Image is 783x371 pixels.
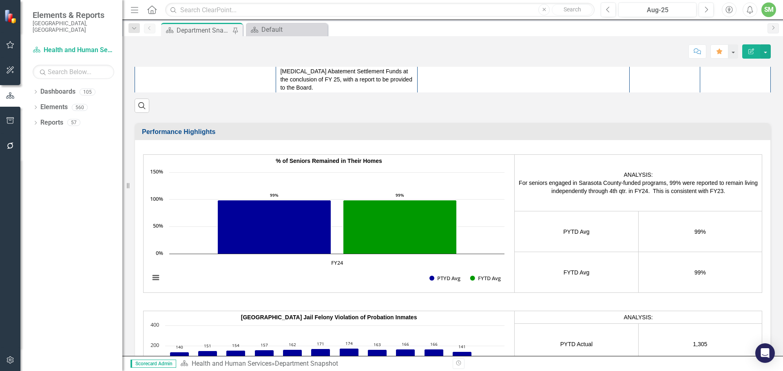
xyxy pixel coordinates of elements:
a: Health and Human Services [192,360,272,367]
td: ANALYSIS: [515,311,762,324]
button: SM [761,2,776,17]
p: Evaluations will be completed on the effectiveness for the three (3) programs funded by the [MEDI... [280,51,413,92]
td: 1,305 [638,324,762,364]
td: PYTD Avg [515,211,638,252]
td: Double-Click to Edit Right Click for Context Menu [135,48,276,94]
g: PTYD Avg, bar series 1 of 2 with 1 bar. [218,200,331,254]
span: Elements & Reports [33,10,114,20]
td: ANALYSIS: [515,155,762,211]
text: 166 [430,341,438,347]
button: View chart menu, Chart [150,272,161,283]
a: Reports [40,118,63,127]
text: 141 [458,344,466,349]
h3: Performance Highlights [142,128,766,136]
path: Oct-24, 151. Actual. [198,351,217,367]
div: » [180,359,447,369]
g: FYTD Avg, bar series 2 of 2 with 1 bar. [343,200,457,254]
td: 99% [638,252,762,293]
p: For seniors engaged in Sarasota County-funded programs, 99% were reported to remain living indepe... [517,179,760,195]
div: 57 [67,119,80,126]
text: 200 [150,341,159,349]
text: 151 [204,343,211,349]
path: May-25, 166. Actual. [396,349,415,367]
text: 0% [156,249,163,257]
path: Sep-24, 140. Actual. [170,352,189,367]
input: Search Below... [33,65,114,79]
text: 150% [150,168,163,175]
path: Mar-25, 174. Actual. [340,349,359,367]
text: 174 [345,340,353,346]
span: [GEOGRAPHIC_DATA] Jail Felony Violation of Probation Inmates [241,314,417,321]
text: 166 [402,341,409,347]
button: Aug-25 [618,2,697,17]
text: 99% [270,192,279,198]
div: Open Intercom Messenger [755,343,775,363]
path: Jul-25, 141. Actual. [453,352,472,367]
div: Department Snapshot [177,25,230,35]
td: FYTD Avg [515,252,638,293]
text: 140 [176,344,183,350]
path: FY24, 99. PTYD Avg. [218,200,331,254]
text: 171 [317,341,324,347]
path: Apr-25, 163. Actual. [368,350,387,367]
text: 100% [150,195,163,202]
span: Search [564,6,581,13]
img: ClearPoint Strategy [4,9,18,24]
td: Double-Click to Edit [276,48,417,94]
span: % of Seniors Remained in Their Homes [276,158,382,164]
text: FY24 [331,259,343,266]
path: Jun-25, 166. Actual. [425,349,444,367]
div: Chart. Highcharts interactive chart. [146,168,512,290]
text: 400 [150,321,159,328]
text: 162 [289,342,296,347]
path: Nov-24, 154. Actual. [226,351,246,367]
path: Jan-25, 162. Actual. [283,350,302,367]
path: FY24, 98.75. FYTD Avg. [343,200,457,254]
a: Health and Human Services [33,46,114,55]
text: 154 [232,342,239,348]
a: Dashboards [40,87,75,97]
td: 99% [638,211,762,252]
text: 163 [374,342,381,347]
td: Double-Click to Edit [629,48,700,94]
button: Show FYTD Avg [470,274,502,282]
button: Show PTYD Avg [429,274,461,282]
span: Scorecard Admin [130,360,176,368]
div: Default [261,24,325,35]
text: 99% [396,192,404,198]
small: [GEOGRAPHIC_DATA], [GEOGRAPHIC_DATA] [33,20,114,33]
input: Search ClearPoint... [165,3,595,17]
a: Elements [40,103,68,112]
div: Aug-25 [621,5,694,15]
a: Default [248,24,325,35]
td: Double-Click to Edit [417,48,629,94]
div: 560 [72,104,88,111]
td: Double-Click to Edit [700,48,770,94]
button: Search [552,4,593,15]
svg: Interactive chart [146,168,509,290]
path: Dec-24, 157. Actual. [255,350,274,367]
path: Feb-25, 171. Actual. [311,349,330,367]
text: 157 [261,342,268,348]
td: PYTD Actual [515,324,638,364]
div: Department Snapshot [275,360,338,367]
div: 105 [80,88,95,95]
text: 50% [153,222,163,229]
